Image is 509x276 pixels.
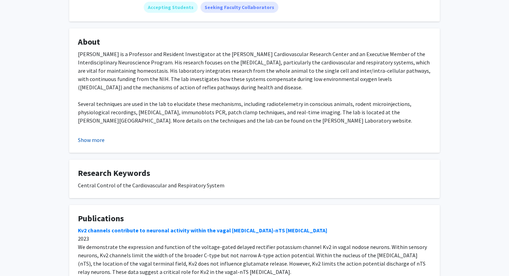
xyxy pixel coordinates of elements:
h4: Publications [78,214,431,224]
div: [PERSON_NAME] is a Professor and Resident Investigator at the [PERSON_NAME] Cardiovascular Resear... [78,50,431,150]
iframe: Chat [5,245,29,271]
div: Central Control of the Cardiovascular and Respiratory System [78,181,431,189]
mat-chip: Seeking Faculty Collaborators [200,2,278,13]
h4: Research Keywords [78,168,431,178]
a: Kv2 channels contribute to neuronal activity within the vagal [MEDICAL_DATA]-nTS [MEDICAL_DATA] [78,227,327,234]
mat-chip: Accepting Students [144,2,198,13]
button: Show more [78,136,105,144]
h4: About [78,37,431,47]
